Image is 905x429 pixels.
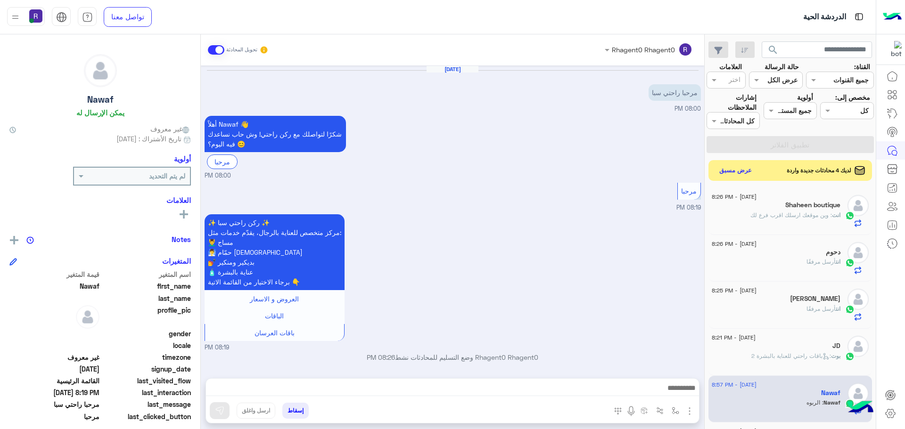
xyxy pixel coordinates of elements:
img: add [10,236,18,244]
button: select flow [668,403,683,418]
h6: [DATE] [427,66,478,73]
span: [DATE] - 8:21 PM [712,333,756,342]
button: إسقاط [282,403,309,419]
img: create order [641,407,648,414]
span: لديك 4 محادثات جديدة واردة [787,166,851,175]
img: defaultAdmin.png [84,55,116,87]
a: tab [78,7,97,27]
span: غير معروف [9,352,99,362]
span: وين موقعك ارسلك اقرب فرع لك [750,211,832,219]
label: أولوية [797,92,813,102]
span: 08:19 PM [676,204,701,211]
span: 2025-09-06T17:00:55.337Z [9,364,99,374]
span: تاريخ الأشتراك : [DATE] [116,134,181,144]
span: مرحبا [9,412,99,421]
img: Logo [883,7,902,27]
span: last_interaction [101,388,191,397]
h6: أولوية [174,154,191,163]
span: locale [101,340,191,350]
span: [DATE] - 8:26 PM [712,193,757,201]
img: WhatsApp [845,352,855,361]
label: القناة: [854,62,870,72]
span: باقات العرسان [255,329,295,337]
span: : باقات راحتي للعناية بالبشرة 2 [751,352,831,359]
h5: Younis Ahmed [790,295,840,303]
span: مرحبا [681,187,697,195]
span: signup_date [101,364,191,374]
img: hulul-logo.png [844,391,877,424]
span: الباقات [265,312,284,320]
img: defaultAdmin.png [76,305,99,329]
span: [DATE] - 8:57 PM [712,380,757,389]
button: create order [637,403,652,418]
h5: Shaheen boutique [785,201,840,209]
img: profile [9,11,21,23]
button: Trigger scenario [652,403,668,418]
span: انت [836,258,840,265]
img: 322853014244696 [885,41,902,58]
h6: يمكن الإرسال له [76,108,124,117]
h6: العلامات [9,196,191,204]
a: تواصل معنا [104,7,152,27]
span: انت [832,211,840,219]
img: userImage [29,9,42,23]
button: ارسل واغلق [237,403,275,419]
h6: المتغيرات [162,257,191,265]
span: gender [101,329,191,339]
img: defaultAdmin.png [847,242,869,263]
span: 08:00 PM [675,105,701,112]
h5: دحوم [826,248,840,256]
div: اختر [729,74,742,87]
button: تطبيق الفلاتر [707,136,874,153]
img: defaultAdmin.png [847,383,869,404]
span: مرحبا راحتي سبا [9,399,99,409]
h5: Nawaf [821,389,840,397]
span: last_visited_flow [101,376,191,386]
p: الدردشة الحية [803,11,846,24]
span: last_name [101,293,191,303]
span: أرسل مرفقًا [806,305,836,312]
img: select flow [672,407,679,414]
span: القائمة الرئيسية [9,376,99,386]
img: WhatsApp [845,258,855,267]
label: إشارات الملاحظات [707,92,757,113]
img: tab [56,12,67,23]
span: null [9,340,99,350]
img: WhatsApp [845,305,855,314]
img: send attachment [684,405,695,417]
small: تحويل المحادثة [226,46,257,54]
span: Nawaf [9,281,99,291]
button: عرض مسبق [716,164,756,178]
img: Trigger scenario [656,407,664,414]
img: defaultAdmin.png [847,289,869,310]
p: 6/9/2025, 8:00 PM [649,84,701,101]
span: timezone [101,352,191,362]
span: قيمة المتغير [9,269,99,279]
span: 08:00 PM [205,171,231,180]
label: حالة الرسالة [765,62,799,72]
span: 08:26 PM [367,353,395,361]
span: [DATE] - 8:26 PM [712,240,757,248]
img: send message [215,406,224,415]
img: send voice note [625,405,637,417]
span: العروض و الاسعار [250,295,299,303]
span: أرسل مرفقًا [806,258,836,265]
span: last_message [101,399,191,409]
p: 6/9/2025, 8:00 PM [205,116,346,152]
span: اسم المتغير [101,269,191,279]
span: بوت [831,352,840,359]
img: notes [26,236,34,244]
span: last_clicked_button [101,412,191,421]
label: العلامات [719,62,742,72]
span: 2025-09-06T17:19:12.866Z [9,388,99,397]
h5: Nawaf [87,94,114,105]
span: 08:19 PM [205,343,229,352]
label: مخصص إلى: [835,92,870,102]
img: tab [853,11,865,23]
span: Nawaf [823,399,840,406]
span: انت [836,305,840,312]
span: profile_pic [101,305,191,327]
p: 6/9/2025, 8:19 PM [205,214,345,290]
img: WhatsApp [845,399,855,408]
img: make a call [614,407,622,415]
